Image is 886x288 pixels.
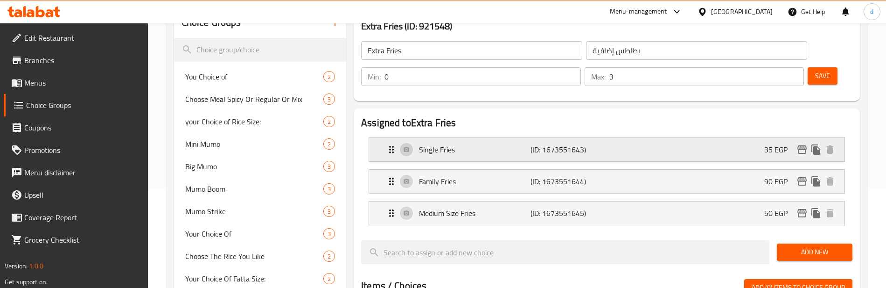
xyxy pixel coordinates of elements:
[4,206,148,229] a: Coverage Report
[530,144,605,155] p: (ID: 1673551643)
[361,197,852,229] li: Expand
[185,161,323,172] span: Big Mumo
[4,72,148,94] a: Menus
[174,245,347,267] div: Choose The Rice You Like2
[174,223,347,245] div: Your Choice Of3
[181,15,241,29] h2: Choice Groups
[185,138,323,150] span: Mini Mumo
[174,38,347,62] input: search
[323,116,335,127] div: Choices
[323,251,335,262] div: Choices
[24,167,140,178] span: Menu disclaimer
[4,184,148,206] a: Upsell
[323,161,335,172] div: Choices
[185,206,323,217] span: Mumo Strike
[324,274,335,283] span: 2
[5,276,48,288] span: Get support on:
[361,134,852,166] li: Expand
[324,117,335,126] span: 2
[24,32,140,43] span: Edit Restaurant
[610,6,667,17] div: Menu-management
[174,200,347,223] div: Mumo Strike3
[361,19,852,34] h3: Extra Fries (ID: 921548)
[361,240,769,264] input: search
[174,155,347,178] div: Big Mumo3
[823,174,837,188] button: delete
[4,161,148,184] a: Menu disclaimer
[24,189,140,201] span: Upsell
[174,110,347,133] div: your Choice of Rice Size:2
[323,273,335,284] div: Choices
[324,252,335,261] span: 2
[4,229,148,251] a: Grocery Checklist
[323,71,335,82] div: Choices
[24,144,140,156] span: Promotions
[324,185,335,194] span: 3
[777,244,852,261] button: Add New
[368,71,381,82] p: Min:
[808,67,837,85] button: Save
[324,72,335,81] span: 2
[24,212,140,223] span: Coverage Report
[185,94,323,105] span: Choose Meal Spicy Or Regular Or Mix
[323,206,335,217] div: Choices
[323,94,335,105] div: Choices
[784,246,845,258] span: Add New
[419,176,530,187] p: Family Fries
[185,183,323,194] span: Mumo Boom
[324,140,335,149] span: 2
[764,208,795,219] p: 50 EGP
[5,260,28,272] span: Version:
[324,230,335,238] span: 3
[185,273,323,284] span: Your Choice Of Fatta Size:
[369,202,844,225] div: Expand
[4,116,148,139] a: Coupons
[369,138,844,161] div: Expand
[823,206,837,220] button: delete
[174,133,347,155] div: Mini Mumo2
[24,234,140,245] span: Grocery Checklist
[795,143,809,157] button: edit
[764,176,795,187] p: 90 EGP
[24,122,140,133] span: Coupons
[323,228,335,239] div: Choices
[361,116,852,130] h2: Assigned to Extra Fries
[174,178,347,200] div: Mumo Boom3
[711,7,773,17] div: [GEOGRAPHIC_DATA]
[4,49,148,72] a: Branches
[26,100,140,111] span: Choice Groups
[795,206,809,220] button: edit
[4,27,148,49] a: Edit Restaurant
[764,144,795,155] p: 35 EGP
[324,162,335,171] span: 3
[419,144,530,155] p: Single Fries
[809,143,823,157] button: duplicate
[185,71,323,82] span: You Choice of
[24,55,140,66] span: Branches
[795,174,809,188] button: edit
[530,208,605,219] p: (ID: 1673551645)
[185,116,323,127] span: your Choice of Rice Size:
[419,208,530,219] p: Medium Size Fries
[530,176,605,187] p: (ID: 1673551644)
[174,88,347,110] div: Choose Meal Spicy Or Regular Or Mix3
[809,206,823,220] button: duplicate
[361,166,852,197] li: Expand
[324,95,335,104] span: 3
[591,71,606,82] p: Max:
[24,77,140,88] span: Menus
[4,94,148,116] a: Choice Groups
[29,260,43,272] span: 1.0.0
[185,228,323,239] span: Your Choice Of
[323,138,335,150] div: Choices
[870,7,873,17] span: d
[823,143,837,157] button: delete
[324,207,335,216] span: 3
[4,139,148,161] a: Promotions
[809,174,823,188] button: duplicate
[323,183,335,194] div: Choices
[174,65,347,88] div: You Choice of2
[185,251,323,262] span: Choose The Rice You Like
[369,170,844,193] div: Expand
[815,70,830,82] span: Save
